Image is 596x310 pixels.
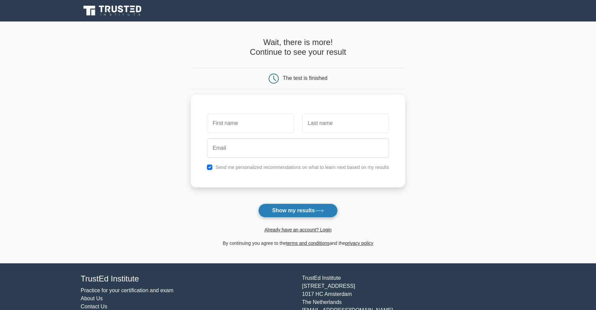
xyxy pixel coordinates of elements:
[81,287,174,293] a: Practice for your certification and exam
[207,138,389,158] input: Email
[286,240,329,246] a: terms and conditions
[302,114,389,133] input: Last name
[191,38,405,57] h4: Wait, there is more! Continue to see your result
[187,239,409,247] div: By continuing you agree to the and the
[264,227,331,232] a: Already have an account? Login
[345,240,373,246] a: privacy policy
[207,114,294,133] input: First name
[283,75,327,81] div: The test is finished
[215,165,389,170] label: Send me personalized recommendations on what to learn next based on my results
[81,296,103,301] a: About Us
[258,204,337,218] button: Show my results
[81,274,294,284] h4: TrustEd Institute
[81,304,107,309] a: Contact Us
